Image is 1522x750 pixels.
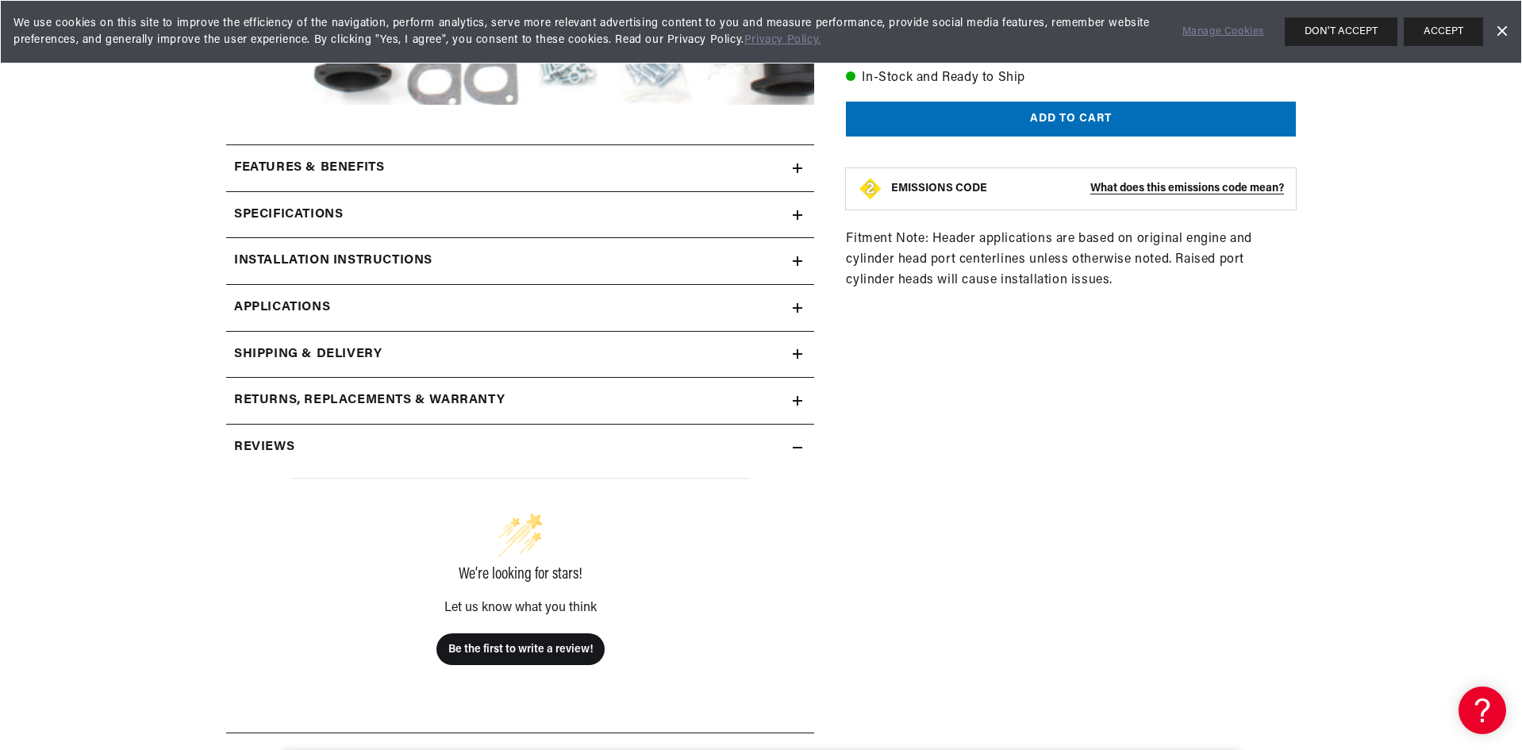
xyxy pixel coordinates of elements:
strong: What does this emissions code mean? [1090,183,1284,194]
summary: Returns, Replacements & Warranty [226,378,814,424]
a: Applications [226,285,814,332]
span: Applications [234,298,330,318]
summary: Specifications [226,192,814,238]
strong: EMISSIONS CODE [891,183,987,194]
summary: Installation instructions [226,238,814,284]
summary: Reviews [226,425,814,471]
h2: Returns, Replacements & Warranty [234,390,505,411]
p: In-Stock and Ready to Ship [846,68,1296,89]
img: Emissions code [858,176,883,202]
h2: Reviews [234,437,294,458]
summary: Features & Benefits [226,145,814,191]
a: Dismiss Banner [1489,20,1513,44]
h2: Installation instructions [234,251,432,271]
div: We’re looking for stars! [291,567,749,583]
span: We use cookies on this site to improve the efficiency of the navigation, perform analytics, serve... [13,15,1160,48]
div: customer reviews [234,470,806,721]
button: Be the first to write a review! [436,633,605,665]
button: Add to cart [846,102,1296,137]
summary: Shipping & Delivery [226,332,814,378]
a: Privacy Policy. [744,34,821,46]
button: DON'T ACCEPT [1285,17,1397,46]
h2: Shipping & Delivery [234,344,382,365]
h2: Specifications [234,205,343,225]
h2: Features & Benefits [234,158,384,179]
button: EMISSIONS CODEWhat does this emissions code mean? [891,182,1284,196]
button: ACCEPT [1404,17,1483,46]
a: Manage Cookies [1182,24,1264,40]
div: Let us know what you think [291,602,749,614]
